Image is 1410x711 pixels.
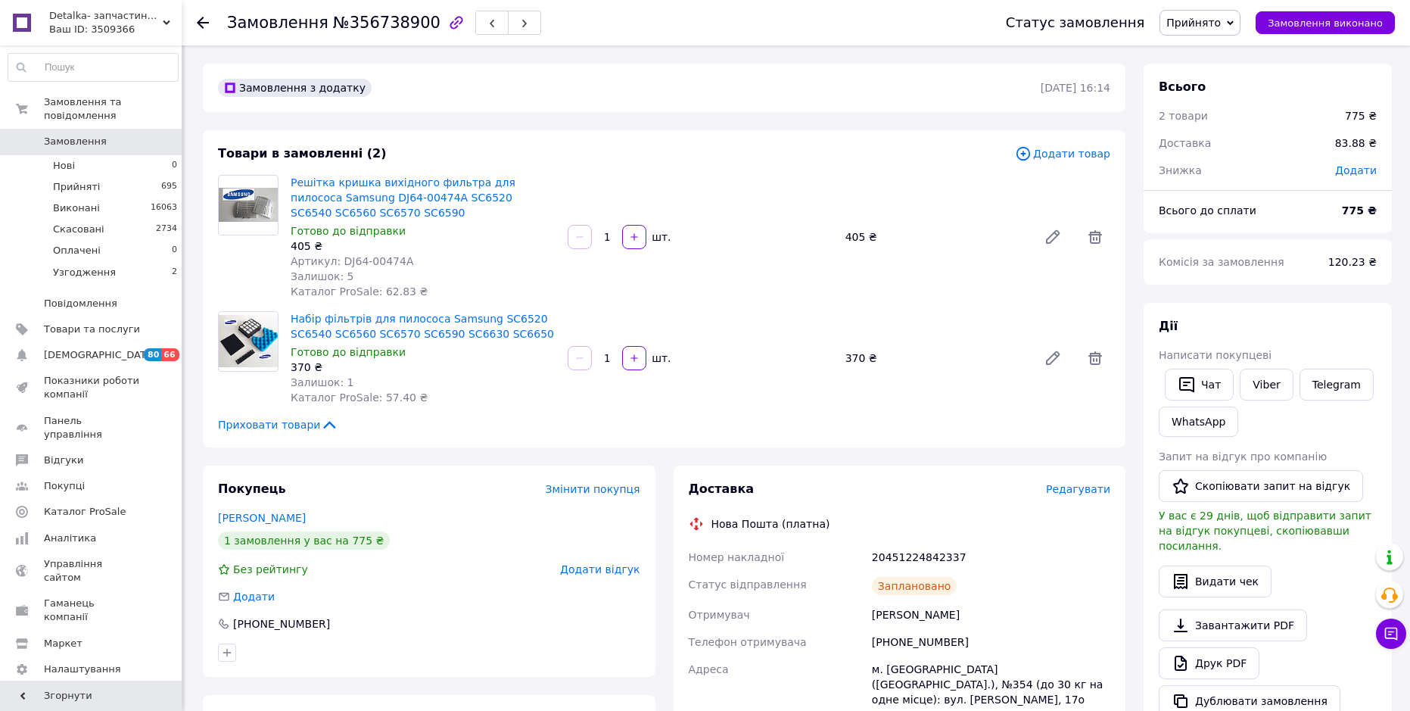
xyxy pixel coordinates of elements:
[291,255,413,267] span: Артикул: DJ64-00474А
[708,516,834,532] div: Нова Пошта (платна)
[1159,110,1208,122] span: 2 товари
[689,663,729,675] span: Адреса
[1345,108,1377,123] div: 775 ₴
[872,577,957,595] div: Заплановано
[53,244,101,257] span: Оплачені
[1326,126,1386,160] div: 83.88 ₴
[1046,483,1110,495] span: Редагувати
[1159,349,1271,361] span: Написати покупцеві
[869,628,1113,656] div: [PHONE_NUMBER]
[44,479,85,493] span: Покупці
[44,532,96,545] span: Аналітика
[689,482,755,496] span: Доставка
[172,266,177,279] span: 2
[218,482,286,496] span: Покупець
[1328,256,1377,268] span: 120.23 ₴
[1166,17,1221,29] span: Прийнято
[172,159,177,173] span: 0
[44,135,107,148] span: Замовлення
[333,14,440,32] span: №356738900
[1376,619,1406,649] button: Чат з покупцем
[218,532,390,550] div: 1 замовлення у вас на 775 ₴
[233,591,275,603] span: Додати
[44,95,182,123] span: Замовлення та повідомлення
[1159,510,1371,552] span: У вас є 29 днів, щоб відправити запит на відгук покупцеві, скопіювавши посилання.
[53,266,116,279] span: Узгодження
[291,176,515,219] a: Решітка кришка вихідного фильтра для пилососа Samsung DJ64-00474А SC6520 SC6540 SC6560 SC6570 SC6590
[232,616,331,631] div: [PHONE_NUMBER]
[44,374,140,401] span: Показники роботи компанії
[1041,82,1110,94] time: [DATE] 16:14
[161,348,179,361] span: 66
[1159,319,1178,333] span: Дії
[1240,369,1293,401] a: Viber
[1159,80,1206,94] span: Всього
[291,270,354,282] span: Залишок: 5
[44,637,82,650] span: Маркет
[44,323,140,336] span: Товари та послуги
[291,225,406,237] span: Готово до відправки
[44,454,83,467] span: Відгуки
[1159,164,1202,176] span: Знижка
[1006,15,1145,30] div: Статус замовлення
[1159,566,1271,597] button: Видати чек
[44,505,126,519] span: Каталог ProSale
[197,15,209,30] div: Повернутися назад
[291,239,556,254] div: 405 ₴
[1038,343,1068,373] a: Редагувати
[44,297,117,310] span: Повідомлення
[1159,451,1327,463] span: Запит на відгук про компанію
[49,9,163,23] span: Detalka- запчастини і аксесуари для побутової техніки
[1159,407,1238,437] a: WhatsApp
[53,201,100,215] span: Виконані
[689,551,785,563] span: Номер накладної
[172,244,177,257] span: 0
[219,188,278,222] img: Решітка кришка вихідного фильтра для пилососа Samsung DJ64-00474А SC6520 SC6540 SC6560 SC6570 SC6590
[1256,11,1395,34] button: Замовлення виконано
[44,663,121,676] span: Налаштування
[8,54,178,81] input: Пошук
[1300,369,1374,401] a: Telegram
[291,391,428,404] span: Каталог ProSale: 57.40 ₴
[648,351,672,366] div: шт.
[53,223,104,236] span: Скасовані
[291,376,354,388] span: Залишок: 1
[218,417,338,432] span: Приховати товари
[291,285,428,298] span: Каталог ProSale: 62.83 ₴
[1159,204,1256,217] span: Всього до сплати
[1165,369,1234,401] button: Чат
[839,348,1032,369] div: 370 ₴
[1080,343,1110,373] span: Видалити
[218,79,372,97] div: Замовлення з додатку
[161,180,177,194] span: 695
[1038,222,1068,252] a: Редагувати
[1342,204,1377,217] b: 775 ₴
[1080,222,1110,252] span: Видалити
[156,223,177,236] span: 2734
[44,557,140,585] span: Управління сайтом
[144,348,161,361] span: 80
[291,360,556,375] div: 370 ₴
[49,23,182,36] div: Ваш ID: 3509366
[869,601,1113,628] div: [PERSON_NAME]
[689,636,807,648] span: Телефон отримувача
[233,563,308,575] span: Без рейтингу
[1015,145,1110,162] span: Додати товар
[44,348,156,362] span: [DEMOGRAPHIC_DATA]
[53,180,100,194] span: Прийняті
[869,544,1113,571] div: 20451224842337
[1159,137,1211,149] span: Доставка
[218,512,306,524] a: [PERSON_NAME]
[291,346,406,358] span: Готово до відправки
[1159,647,1259,679] a: Друк PDF
[227,14,328,32] span: Замовлення
[1335,164,1377,176] span: Додати
[1159,610,1307,641] a: Завантажити PDF
[560,563,640,575] span: Додати відгук
[44,414,140,441] span: Панель управління
[689,609,750,621] span: Отримувач
[648,229,672,245] div: шт.
[53,159,75,173] span: Нові
[1268,17,1383,29] span: Замовлення виконано
[291,313,554,340] a: Набір фільтрів для пилососа Samsung SC6520 SC6540 SC6560 SC6570 SC6590 SC6630 SC6650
